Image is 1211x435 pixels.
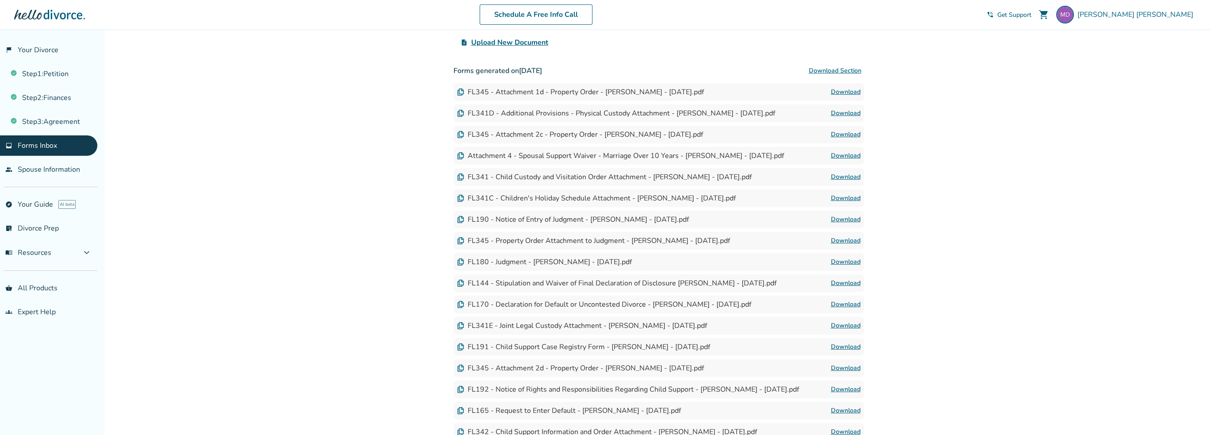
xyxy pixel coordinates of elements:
[457,365,464,372] img: Document
[457,363,704,373] div: FL345 - Attachment 2d - Property Order - [PERSON_NAME] - [DATE].pdf
[831,193,861,204] a: Download
[457,87,704,97] div: FL345 - Attachment 1d - Property Order - [PERSON_NAME] - [DATE].pdf
[5,201,12,208] span: explore
[18,141,57,150] span: Forms Inbox
[457,108,775,118] div: FL341D - Additional Provisions - Physical Custody Attachment - [PERSON_NAME] - [DATE].pdf
[831,363,861,373] a: Download
[457,195,464,202] img: Document
[806,62,864,80] button: Download Section
[5,248,51,258] span: Resources
[457,257,632,267] div: FL180 - Judgment - [PERSON_NAME] - [DATE].pdf
[457,216,464,223] img: Document
[831,172,861,182] a: Download
[457,193,736,203] div: FL341C - Children's Holiday Schedule Attachment - [PERSON_NAME] - [DATE].pdf
[831,214,861,225] a: Download
[457,301,464,308] img: Document
[457,173,464,181] img: Document
[457,280,464,287] img: Document
[457,237,464,244] img: Document
[457,215,689,224] div: FL190 - Notice of Entry of Judgment - [PERSON_NAME] - [DATE].pdf
[987,11,1031,19] a: phone_in_talkGet Support
[831,257,861,267] a: Download
[5,46,12,54] span: flag_2
[5,142,12,149] span: inbox
[5,308,12,316] span: groups
[454,62,864,80] h3: Forms generated on [DATE]
[1167,393,1211,435] iframe: Chat Widget
[831,235,861,246] a: Download
[831,384,861,395] a: Download
[831,278,861,289] a: Download
[831,129,861,140] a: Download
[997,11,1031,19] span: Get Support
[471,37,548,48] span: Upload New Document
[831,150,861,161] a: Download
[831,108,861,119] a: Download
[5,285,12,292] span: shopping_basket
[1077,10,1197,19] span: [PERSON_NAME] [PERSON_NAME]
[457,407,464,414] img: Document
[457,89,464,96] img: Document
[457,406,681,416] div: FL165 - Request to Enter Default - [PERSON_NAME] - [DATE].pdf
[457,278,777,288] div: FL144 - Stipulation and Waiver of Final Declaration of Disclosure [PERSON_NAME] - [DATE].pdf
[831,405,861,416] a: Download
[1038,9,1049,20] span: shopping_cart
[461,39,468,46] span: upload_file
[457,130,703,139] div: FL345 - Attachment 2c - Property Order - [PERSON_NAME] - [DATE].pdf
[457,385,799,394] div: FL192 - Notice of Rights and Responsibilities Regarding Child Support - [PERSON_NAME] - [DATE].pdf
[457,258,464,266] img: Document
[5,225,12,232] span: list_alt_check
[831,299,861,310] a: Download
[457,321,707,331] div: FL341E - Joint Legal Custody Attachment - [PERSON_NAME] - [DATE].pdf
[457,322,464,329] img: Document
[480,4,592,25] a: Schedule A Free Info Call
[457,236,730,246] div: FL345 - Property Order Attachment to Judgment - [PERSON_NAME] - [DATE].pdf
[831,342,861,352] a: Download
[831,87,861,97] a: Download
[81,247,92,258] span: expand_more
[457,151,784,161] div: Attachment 4 - Spousal Support Waiver - Marriage Over 10 Years - [PERSON_NAME] - [DATE].pdf
[457,131,464,138] img: Document
[5,249,12,256] span: menu_book
[457,152,464,159] img: Document
[457,386,464,393] img: Document
[457,110,464,117] img: Document
[1056,6,1074,23] img: michelledodson1115@gmail.com
[457,172,752,182] div: FL341 - Child Custody and Visitation Order Attachment - [PERSON_NAME] - [DATE].pdf
[457,343,464,350] img: Document
[457,300,751,309] div: FL170 - Declaration for Default or Uncontested Divorce - [PERSON_NAME] - [DATE].pdf
[457,342,710,352] div: FL191 - Child Support Case Registry Form - [PERSON_NAME] - [DATE].pdf
[58,200,76,209] span: AI beta
[831,320,861,331] a: Download
[5,166,12,173] span: people
[987,11,994,18] span: phone_in_talk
